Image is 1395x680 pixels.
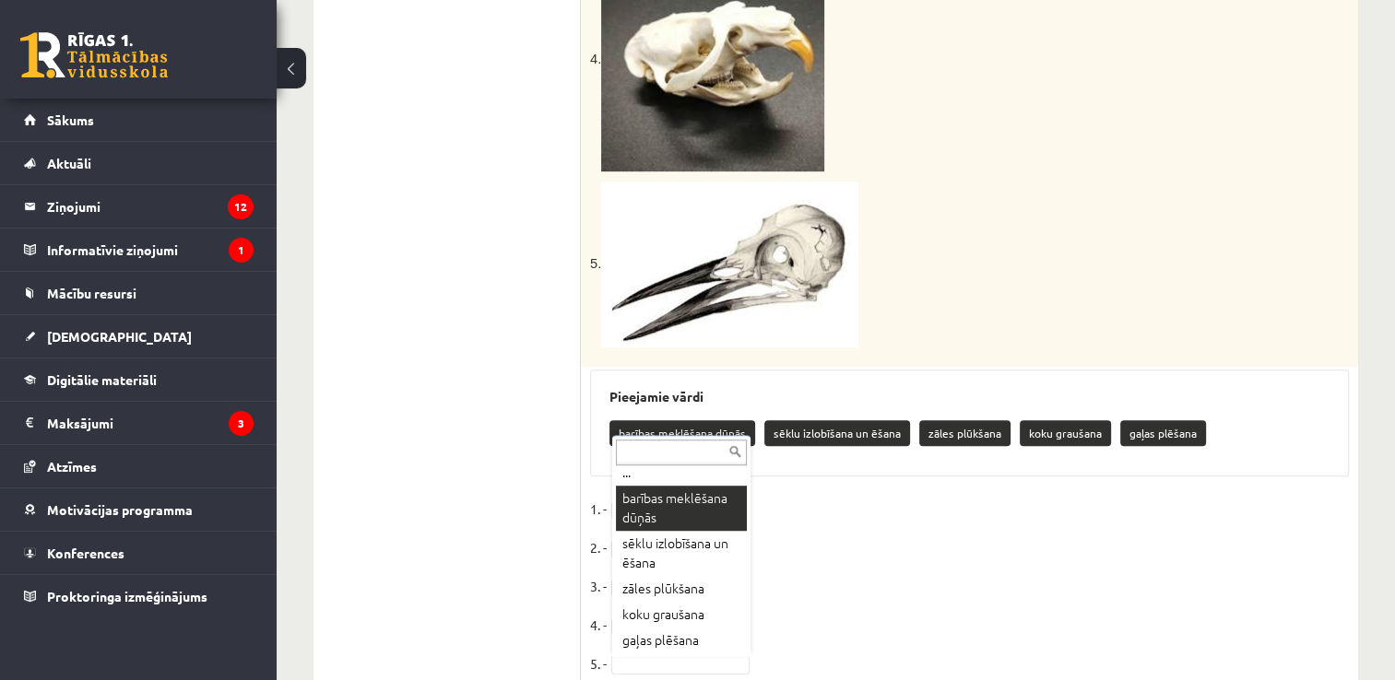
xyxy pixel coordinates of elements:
[616,531,747,576] div: sēklu izlobīšana un ēšana
[616,627,747,653] div: gaļas plēšana
[616,576,747,602] div: zāles plūkšana
[616,602,747,627] div: koku graušana
[616,486,747,531] div: barības meklēšana dūņās
[616,460,747,486] div: ...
